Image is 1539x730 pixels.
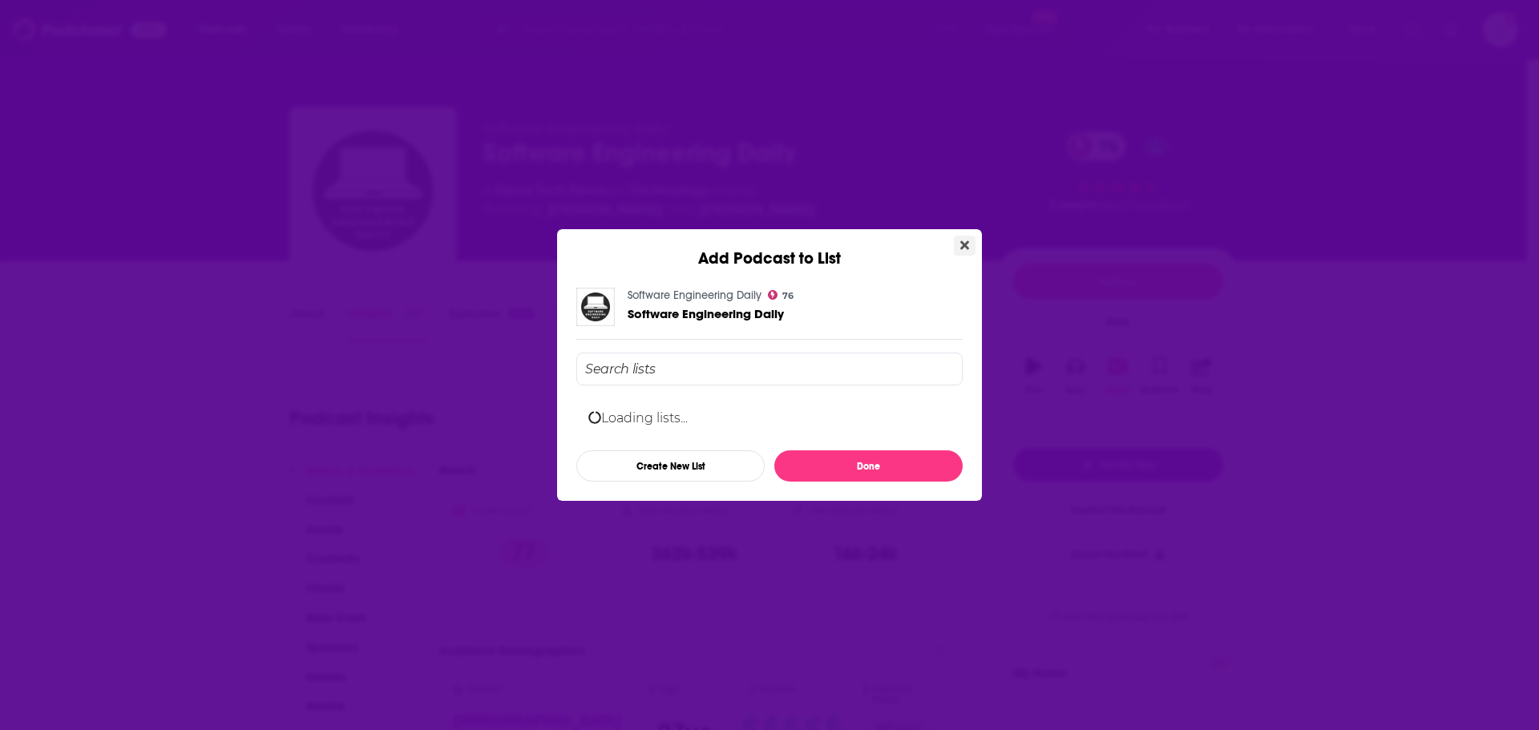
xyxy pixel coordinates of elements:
div: Add Podcast To List [576,353,963,482]
button: Close [954,236,976,256]
span: Software Engineering Daily [628,306,784,321]
div: Loading lists... [576,398,963,438]
button: Create New List [576,450,765,482]
a: 76 [768,290,794,300]
a: Software Engineering Daily [628,288,761,302]
button: Done [774,450,963,482]
span: 76 [782,292,794,300]
div: Add Podcast to List [557,229,982,268]
a: Software Engineering Daily [628,307,784,321]
input: Search lists [576,353,963,385]
img: Software Engineering Daily [576,288,615,326]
